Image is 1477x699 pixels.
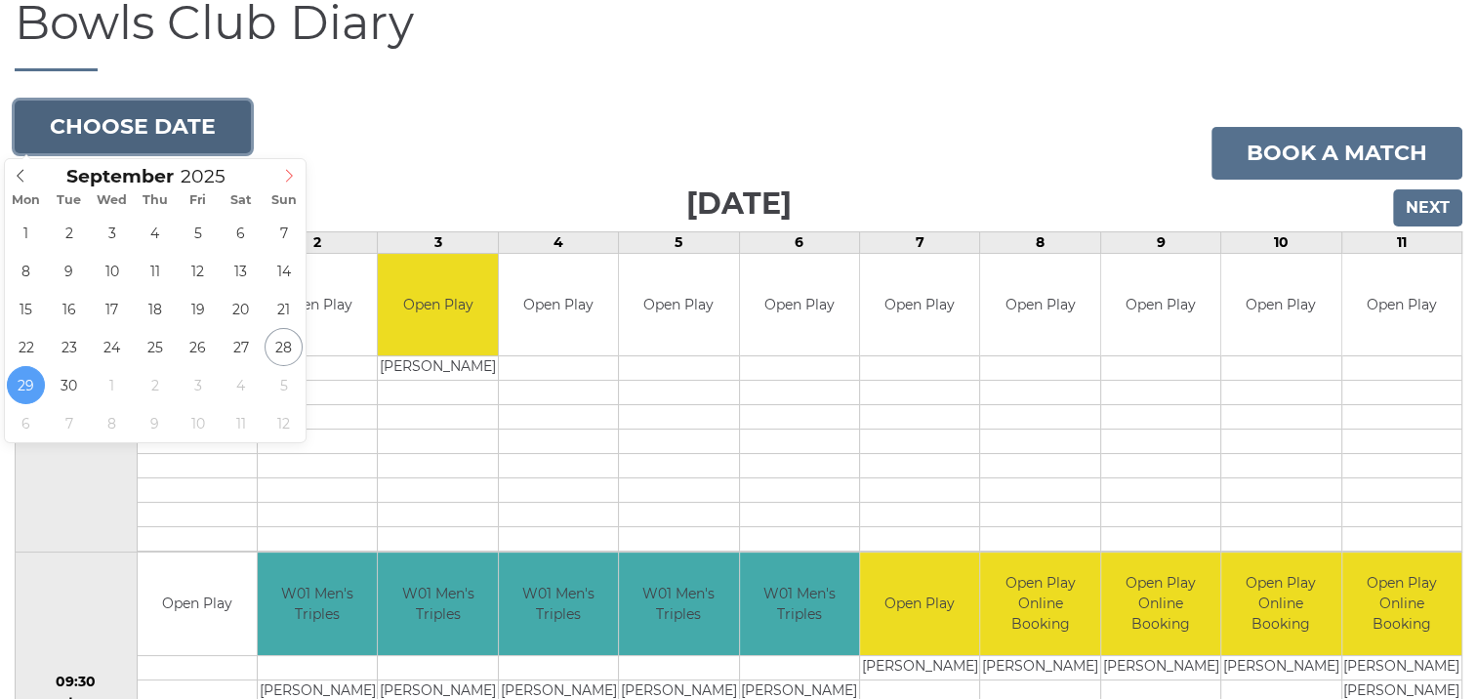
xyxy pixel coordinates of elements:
span: September 7, 2025 [265,214,303,252]
span: October 7, 2025 [50,404,88,442]
span: September 1, 2025 [7,214,45,252]
td: 5 [619,231,739,253]
span: October 11, 2025 [222,404,260,442]
span: September 28, 2025 [265,328,303,366]
td: Open Play [1101,254,1220,356]
td: W01 Men's Triples [740,553,859,655]
span: September 25, 2025 [136,328,174,366]
span: October 2, 2025 [136,366,174,404]
td: Open Play [138,553,257,655]
span: September 9, 2025 [50,252,88,290]
span: September 30, 2025 [50,366,88,404]
span: Sat [220,194,263,207]
span: September 10, 2025 [93,252,131,290]
span: September 22, 2025 [7,328,45,366]
td: [PERSON_NAME] [980,655,1099,679]
td: Open Play [378,254,497,356]
span: September 4, 2025 [136,214,174,252]
td: 9 [1100,231,1220,253]
span: October 8, 2025 [93,404,131,442]
span: Mon [5,194,48,207]
span: September 17, 2025 [93,290,131,328]
span: September 14, 2025 [265,252,303,290]
td: 4 [498,231,618,253]
span: September 23, 2025 [50,328,88,366]
td: Open Play [619,254,738,356]
td: 7 [859,231,979,253]
span: September 11, 2025 [136,252,174,290]
td: [PERSON_NAME] [378,356,497,381]
span: September 2, 2025 [50,214,88,252]
span: October 3, 2025 [179,366,217,404]
span: September 5, 2025 [179,214,217,252]
span: September 19, 2025 [179,290,217,328]
td: 6 [739,231,859,253]
span: September 24, 2025 [93,328,131,366]
td: W01 Men's Triples [499,553,618,655]
td: Open Play [499,254,618,356]
td: 2 [257,231,377,253]
span: October 5, 2025 [265,366,303,404]
span: October 4, 2025 [222,366,260,404]
input: Scroll to increment [174,165,250,187]
td: 10 [1221,231,1341,253]
span: September 21, 2025 [265,290,303,328]
a: Book a match [1211,127,1462,180]
span: September 3, 2025 [93,214,131,252]
span: September 6, 2025 [222,214,260,252]
span: October 1, 2025 [93,366,131,404]
span: Wed [91,194,134,207]
td: W01 Men's Triples [378,553,497,655]
td: [PERSON_NAME] [1221,655,1340,679]
span: September 29, 2025 [7,366,45,404]
td: Open Play [258,254,377,356]
td: Open Play [740,254,859,356]
td: Open Play [980,254,1099,356]
span: Scroll to increment [66,168,174,186]
span: Fri [177,194,220,207]
span: October 6, 2025 [7,404,45,442]
input: Next [1393,189,1462,226]
span: September 20, 2025 [222,290,260,328]
button: Choose date [15,101,251,153]
span: October 10, 2025 [179,404,217,442]
td: W01 Men's Triples [619,553,738,655]
td: Open Play Online Booking [1101,553,1220,655]
span: September 13, 2025 [222,252,260,290]
span: September 8, 2025 [7,252,45,290]
span: September 16, 2025 [50,290,88,328]
td: Open Play [860,553,979,655]
td: 8 [980,231,1100,253]
span: September 18, 2025 [136,290,174,328]
td: Open Play Online Booking [980,553,1099,655]
td: 11 [1341,231,1462,253]
span: October 9, 2025 [136,404,174,442]
td: Open Play [860,254,979,356]
span: Sun [263,194,306,207]
td: [PERSON_NAME] [1342,655,1462,679]
td: Open Play Online Booking [1221,553,1340,655]
td: Open Play Online Booking [1342,553,1462,655]
td: [PERSON_NAME] [1101,655,1220,679]
span: September 26, 2025 [179,328,217,366]
td: W01 Men's Triples [258,553,377,655]
span: September 15, 2025 [7,290,45,328]
span: Tue [48,194,91,207]
span: September 12, 2025 [179,252,217,290]
span: October 12, 2025 [265,404,303,442]
td: 3 [378,231,498,253]
td: [PERSON_NAME] [860,655,979,679]
span: September 27, 2025 [222,328,260,366]
td: Open Play [1342,254,1462,356]
td: Open Play [1221,254,1340,356]
span: Thu [134,194,177,207]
